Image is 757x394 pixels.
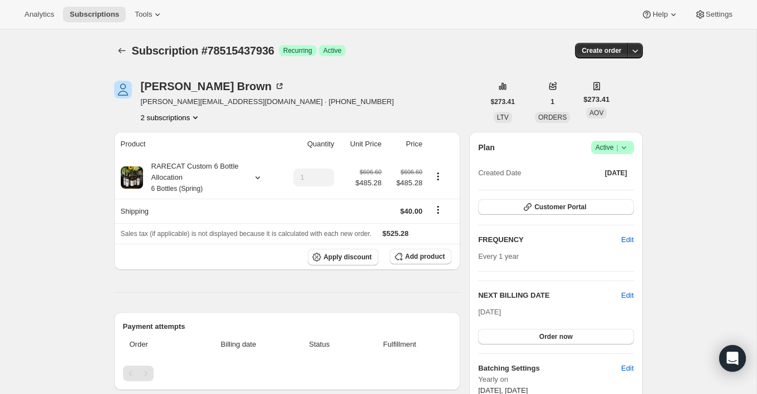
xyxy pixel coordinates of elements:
button: Add product [390,249,451,264]
button: Customer Portal [478,199,633,215]
span: Create order [582,46,621,55]
th: Unit Price [337,132,385,156]
span: Subscription #78515437936 [132,45,274,57]
button: Apply discount [308,249,378,265]
div: [PERSON_NAME] Brown [141,81,286,92]
span: Edit [621,234,633,245]
span: $40.00 [400,207,422,215]
span: Status [291,339,348,350]
span: Sales tax (if applicable) is not displayed because it is calculated with each new order. [121,230,372,238]
div: RARECAT Custom 6 Bottle Allocation [143,161,243,194]
button: Shipping actions [429,204,447,216]
th: Product [114,132,279,156]
button: Subscriptions [63,7,126,22]
div: Open Intercom Messenger [719,345,746,372]
span: Add product [405,252,445,261]
span: $525.28 [382,229,409,238]
span: Fulfillment [355,339,445,350]
button: Edit [615,231,640,249]
span: Settings [706,10,733,19]
span: Edit [621,363,633,374]
small: 6 Bottles (Spring) [151,185,203,193]
span: Created Date [478,168,521,179]
span: 1 [550,97,554,106]
th: Order [123,332,190,357]
button: Order now [478,329,633,344]
span: LTV [497,114,509,121]
span: Active [323,46,342,55]
h2: Payment attempts [123,321,452,332]
button: $273.41 [484,94,522,110]
button: Tools [128,7,170,22]
span: Help [652,10,667,19]
span: Customer Portal [534,203,586,211]
span: $485.28 [388,178,422,189]
span: Every 1 year [478,252,519,260]
span: [DATE] [478,308,501,316]
small: $606.60 [360,169,381,175]
span: Analytics [24,10,54,19]
button: Edit [621,290,633,301]
span: Apply discount [323,253,372,262]
span: Billing date [193,339,284,350]
h2: NEXT BILLING DATE [478,290,621,301]
small: $606.60 [401,169,422,175]
nav: Pagination [123,366,452,381]
button: Create order [575,43,628,58]
span: Susanne Brown [114,81,132,98]
span: [DATE] [605,169,627,178]
button: Help [635,7,685,22]
span: $273.41 [491,97,515,106]
button: 1 [544,94,561,110]
th: Shipping [114,199,279,223]
span: [PERSON_NAME][EMAIL_ADDRESS][DOMAIN_NAME] · [PHONE_NUMBER] [141,96,394,107]
button: Analytics [18,7,61,22]
span: Order now [539,332,573,341]
span: Subscriptions [70,10,119,19]
span: ORDERS [538,114,567,121]
span: | [616,143,618,152]
button: Product actions [429,170,447,183]
button: Settings [688,7,739,22]
h2: FREQUENCY [478,234,621,245]
th: Quantity [279,132,338,156]
button: Edit [615,359,640,377]
span: AOV [589,109,603,117]
h2: Plan [478,142,495,153]
span: Recurring [283,46,312,55]
span: Active [596,142,630,153]
button: Subscriptions [114,43,130,58]
span: Yearly on [478,374,633,385]
h6: Batching Settings [478,363,621,374]
span: Tools [135,10,152,19]
span: $273.41 [583,94,609,105]
span: $485.28 [355,178,381,189]
button: [DATE] [598,165,634,181]
button: Product actions [141,112,201,123]
th: Price [385,132,425,156]
img: product img [121,166,143,189]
